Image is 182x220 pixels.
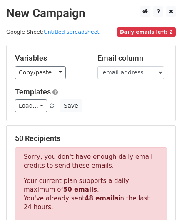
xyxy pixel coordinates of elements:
a: Untitled spreadsheet [44,29,99,35]
a: Templates [15,87,51,96]
a: Load... [15,99,47,112]
h5: Email column [97,54,167,63]
span: Daily emails left: 2 [117,27,176,37]
p: Your current plan supports a daily maximum of . You've already sent in the last 24 hours. [24,177,158,212]
small: Google Sheet: [6,29,100,35]
strong: 50 emails [63,186,97,193]
h2: New Campaign [6,6,176,20]
a: Copy/paste... [15,66,66,79]
h5: 50 Recipients [15,134,167,143]
strong: 48 emails [85,195,118,202]
a: Daily emails left: 2 [117,29,176,35]
p: Sorry, you don't have enough daily email credits to send these emails. [24,153,158,170]
button: Save [60,99,82,112]
h5: Variables [15,54,85,63]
